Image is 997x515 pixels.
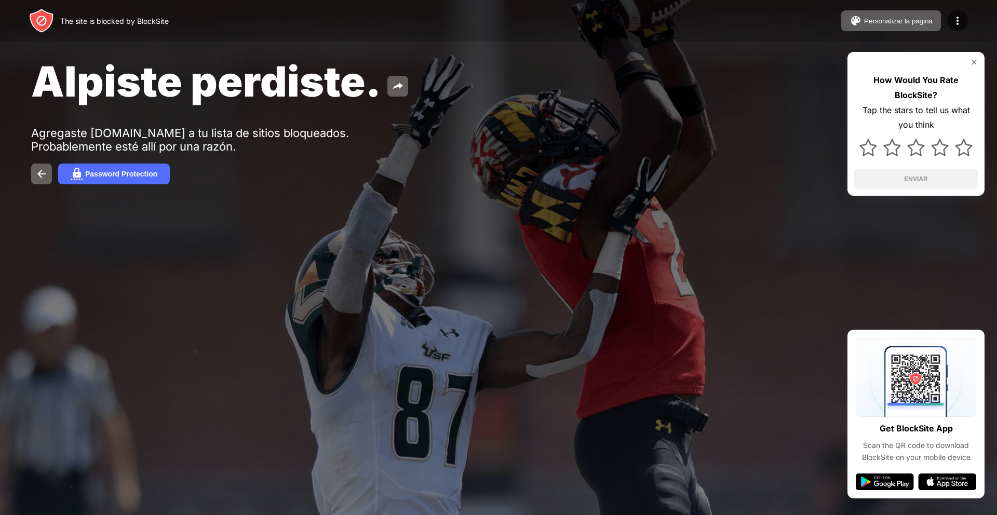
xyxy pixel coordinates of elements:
img: pallet.svg [850,15,862,27]
img: google-play.svg [856,473,914,490]
div: Agregaste [DOMAIN_NAME] a tu lista de sitios bloqueados. Probablemente esté allí por una razón. [31,126,352,153]
img: password.svg [71,168,83,180]
div: Tap the stars to tell us what you think [854,103,978,133]
img: star.svg [883,139,901,156]
img: rate-us-close.svg [970,58,978,66]
img: star.svg [955,139,973,156]
img: header-logo.svg [29,8,54,33]
div: Get BlockSite App [880,421,953,436]
img: app-store.svg [918,473,976,490]
div: Personalizar la página [864,17,933,25]
button: Password Protection [58,164,170,184]
img: star.svg [859,139,877,156]
img: star.svg [907,139,925,156]
button: ENVIAR [854,169,978,189]
div: How Would You Rate BlockSite? [854,73,978,103]
button: Personalizar la página [841,10,941,31]
div: Scan the QR code to download BlockSite on your mobile device [856,440,976,463]
img: qrcode.svg [856,338,976,417]
div: Password Protection [85,170,157,178]
div: The site is blocked by BlockSite [60,17,169,25]
img: share.svg [392,80,404,92]
img: star.svg [931,139,949,156]
img: menu-icon.svg [951,15,964,27]
img: back.svg [35,168,48,180]
span: Alpiste perdiste. [31,56,381,106]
